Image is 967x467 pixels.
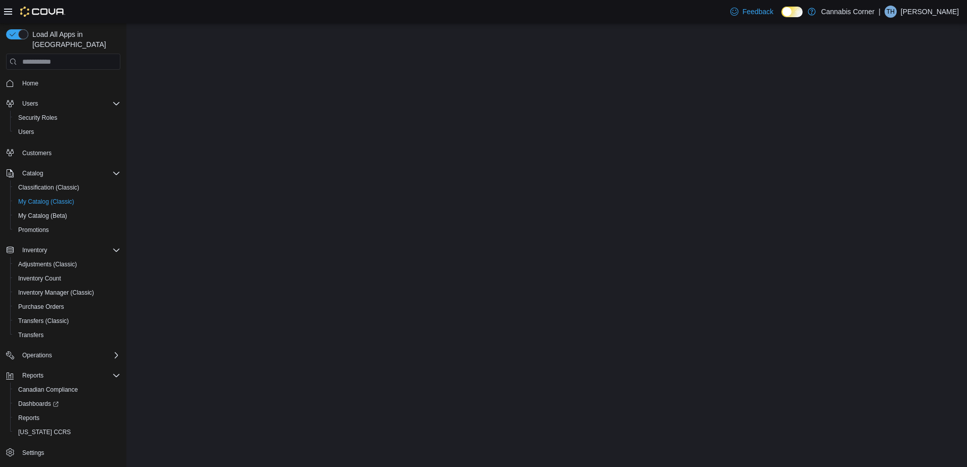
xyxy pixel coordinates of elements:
[14,126,38,138] a: Users
[18,244,51,256] button: Inventory
[18,98,120,110] span: Users
[14,196,78,208] a: My Catalog (Classic)
[22,371,43,380] span: Reports
[18,274,61,283] span: Inventory Count
[14,210,120,222] span: My Catalog (Beta)
[14,301,68,313] a: Purchase Orders
[726,2,777,22] a: Feedback
[18,260,77,268] span: Adjustments (Classic)
[885,6,897,18] div: Tania Hines
[10,314,124,328] button: Transfers (Classic)
[2,76,124,90] button: Home
[14,426,75,438] a: [US_STATE] CCRS
[14,315,73,327] a: Transfers (Classic)
[14,398,120,410] span: Dashboards
[18,146,120,159] span: Customers
[10,125,124,139] button: Users
[821,6,874,18] p: Cannabis Corner
[901,6,959,18] p: [PERSON_NAME]
[10,328,124,342] button: Transfers
[18,331,43,339] span: Transfers
[18,446,120,459] span: Settings
[14,112,61,124] a: Security Roles
[18,212,67,220] span: My Catalog (Beta)
[887,6,895,18] span: TH
[22,246,47,254] span: Inventory
[18,349,120,361] span: Operations
[10,223,124,237] button: Promotions
[10,300,124,314] button: Purchase Orders
[22,351,52,359] span: Operations
[18,349,56,361] button: Operations
[18,77,120,89] span: Home
[18,400,59,408] span: Dashboards
[18,198,74,206] span: My Catalog (Classic)
[18,128,34,136] span: Users
[14,384,120,396] span: Canadian Compliance
[18,167,47,179] button: Catalog
[878,6,881,18] p: |
[10,397,124,411] a: Dashboards
[10,195,124,209] button: My Catalog (Classic)
[22,169,43,177] span: Catalog
[14,112,120,124] span: Security Roles
[14,258,120,270] span: Adjustments (Classic)
[2,368,124,383] button: Reports
[14,412,43,424] a: Reports
[14,196,120,208] span: My Catalog (Classic)
[18,369,48,382] button: Reports
[10,257,124,271] button: Adjustments (Classic)
[10,209,124,223] button: My Catalog (Beta)
[10,180,124,195] button: Classification (Classic)
[10,383,124,397] button: Canadian Compliance
[2,445,124,460] button: Settings
[14,287,98,299] a: Inventory Manager (Classic)
[14,329,48,341] a: Transfers
[10,411,124,425] button: Reports
[14,315,120,327] span: Transfers (Classic)
[2,166,124,180] button: Catalog
[18,317,69,325] span: Transfers (Classic)
[18,428,71,436] span: [US_STATE] CCRS
[14,181,83,194] a: Classification (Classic)
[781,17,782,18] span: Dark Mode
[2,145,124,160] button: Customers
[22,449,44,457] span: Settings
[14,384,82,396] a: Canadian Compliance
[22,149,52,157] span: Customers
[18,167,120,179] span: Catalog
[18,226,49,234] span: Promotions
[18,414,39,422] span: Reports
[28,29,120,50] span: Load All Apps in [GEOGRAPHIC_DATA]
[781,7,803,17] input: Dark Mode
[14,224,53,236] a: Promotions
[14,426,120,438] span: Washington CCRS
[14,398,63,410] a: Dashboards
[18,183,79,192] span: Classification (Classic)
[20,7,65,17] img: Cova
[22,79,38,87] span: Home
[2,243,124,257] button: Inventory
[14,287,120,299] span: Inventory Manager (Classic)
[14,412,120,424] span: Reports
[18,114,57,122] span: Security Roles
[10,271,124,286] button: Inventory Count
[14,181,120,194] span: Classification (Classic)
[14,210,71,222] a: My Catalog (Beta)
[10,111,124,125] button: Security Roles
[18,447,48,459] a: Settings
[2,97,124,111] button: Users
[742,7,773,17] span: Feedback
[18,244,120,256] span: Inventory
[14,258,81,270] a: Adjustments (Classic)
[22,100,38,108] span: Users
[14,301,120,313] span: Purchase Orders
[14,126,120,138] span: Users
[18,147,56,159] a: Customers
[18,289,94,297] span: Inventory Manager (Classic)
[18,386,78,394] span: Canadian Compliance
[18,98,42,110] button: Users
[2,348,124,362] button: Operations
[14,272,65,285] a: Inventory Count
[18,303,64,311] span: Purchase Orders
